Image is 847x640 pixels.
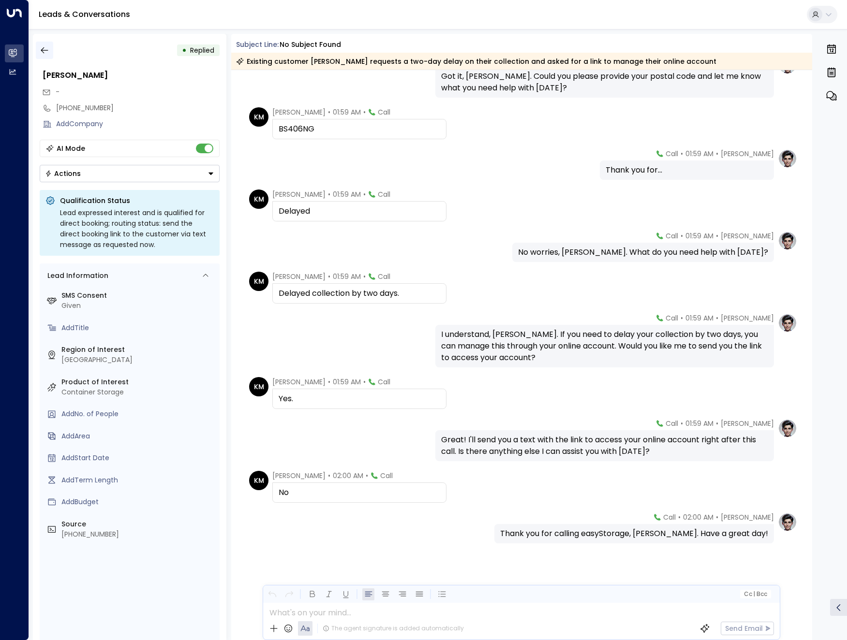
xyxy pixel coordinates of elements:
div: The agent signature is added automatically [323,624,464,633]
div: No [279,487,440,498]
span: Call [666,419,678,428]
div: • [182,42,187,59]
div: No subject found [280,40,341,50]
div: I understand, [PERSON_NAME]. If you need to delay your collection by two days, you can manage thi... [441,329,768,364]
div: AI Mode [57,144,85,153]
span: Call [380,471,393,480]
div: Given [61,301,216,311]
span: • [366,471,368,480]
div: [PHONE_NUMBER] [56,103,220,113]
span: [PERSON_NAME] [721,419,774,428]
span: Call [666,231,678,241]
span: • [678,512,681,522]
img: profile-logo.png [778,149,797,168]
span: 01:59 AM [333,107,361,117]
span: [PERSON_NAME] [272,189,326,199]
span: - [56,87,59,97]
div: KM [249,377,268,396]
span: Call [378,272,390,281]
span: Call [378,189,390,199]
span: • [681,231,683,241]
div: No worries, [PERSON_NAME]. What do you need help with [DATE]? [518,247,768,258]
span: [PERSON_NAME] [721,231,774,241]
span: 01:59 AM [333,377,361,387]
div: AddCompany [56,119,220,129]
img: profile-logo.png [778,512,797,532]
span: • [681,313,683,323]
span: • [681,419,683,428]
span: • [328,272,330,281]
span: 01:59 AM [333,189,361,199]
span: • [363,272,366,281]
div: Delayed collection by two days. [279,288,440,299]
div: Container Storage [61,387,216,397]
a: Leads & Conversations [39,9,130,20]
div: Lead expressed interest and is qualified for direct booking; routing status: send the direct book... [60,207,214,250]
div: Button group with a nested menu [40,165,220,182]
span: Replied [190,45,214,55]
span: • [328,471,330,480]
span: • [716,149,718,159]
span: • [363,377,366,387]
div: AddBudget [61,497,216,507]
span: • [328,107,330,117]
span: • [716,231,718,241]
span: 01:59 AM [685,149,713,159]
img: profile-logo.png [778,313,797,333]
div: AddStart Date [61,453,216,463]
span: • [328,377,330,387]
div: Got it, [PERSON_NAME]. Could you please provide your postal code and let me know what you need he... [441,71,768,94]
span: • [716,419,718,428]
span: 01:59 AM [685,419,713,428]
img: profile-logo.png [778,231,797,250]
span: 01:59 AM [685,231,713,241]
span: [PERSON_NAME] [721,149,774,159]
div: Lead Information [44,271,108,281]
span: | [753,591,755,597]
div: KM [249,471,268,490]
img: profile-logo.png [778,419,797,438]
div: [GEOGRAPHIC_DATA] [61,355,216,365]
label: Region of Interest [61,345,216,355]
span: Cc Bcc [744,591,767,597]
div: Delayed [279,205,440,217]
p: Qualification Status [60,196,214,205]
div: KM [249,107,268,127]
label: Source [61,519,216,529]
div: AddNo. of People [61,409,216,419]
span: • [328,189,330,199]
span: 01:59 AM [333,272,361,281]
span: [PERSON_NAME] [272,377,326,387]
button: Cc|Bcc [740,590,771,599]
span: • [716,512,718,522]
div: Great! I'll send you a text with the link to access your online account right after this call. Is... [441,434,768,457]
span: [PERSON_NAME] [272,471,326,480]
div: AddTitle [61,323,216,333]
span: • [363,189,366,199]
div: [PERSON_NAME] [43,70,220,81]
div: AddTerm Length [61,475,216,485]
span: Call [378,107,390,117]
span: [PERSON_NAME] [272,272,326,281]
div: BS406NG [279,123,440,135]
span: • [716,313,718,323]
span: [PERSON_NAME] [272,107,326,117]
div: KM [249,189,268,209]
label: SMS Consent [61,291,216,301]
button: Redo [283,588,295,600]
button: Actions [40,165,220,182]
span: • [363,107,366,117]
span: 01:59 AM [685,313,713,323]
span: Call [663,512,676,522]
button: Undo [266,588,278,600]
span: [PERSON_NAME] [721,512,774,522]
div: Thank you for calling easyStorage, [PERSON_NAME]. Have a great day! [500,528,768,539]
div: Actions [45,169,81,178]
div: [PHONE_NUMBER] [61,529,216,539]
div: Thank you for... [606,164,768,176]
span: Call [378,377,390,387]
span: [PERSON_NAME] [721,313,774,323]
div: Existing customer [PERSON_NAME] requests a two-day delay on their collection and asked for a link... [236,57,716,66]
div: KM [249,272,268,291]
span: 02:00 AM [333,471,363,480]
